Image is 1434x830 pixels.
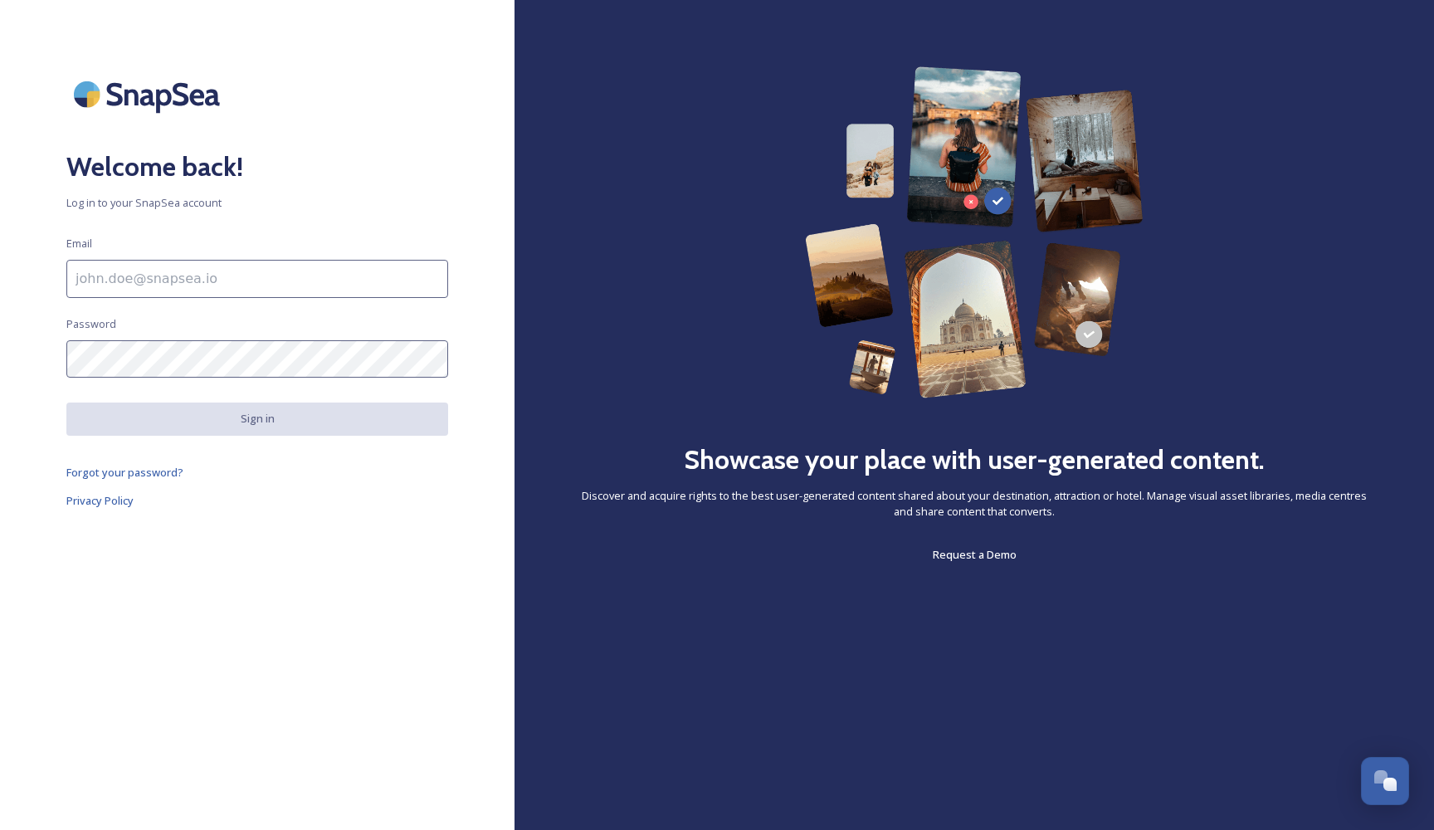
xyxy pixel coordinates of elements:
[933,544,1017,564] a: Request a Demo
[66,491,448,510] a: Privacy Policy
[66,66,232,122] img: SnapSea Logo
[66,195,448,211] span: Log in to your SnapSea account
[933,547,1017,562] span: Request a Demo
[1361,757,1409,805] button: Open Chat
[805,66,1144,398] img: 63b42ca75bacad526042e722_Group%20154-p-800.png
[66,260,448,298] input: john.doe@snapsea.io
[66,147,448,187] h2: Welcome back!
[66,462,448,482] a: Forgot your password?
[66,465,183,480] span: Forgot your password?
[581,488,1368,520] span: Discover and acquire rights to the best user-generated content shared about your destination, att...
[66,493,134,508] span: Privacy Policy
[684,440,1265,480] h2: Showcase your place with user-generated content.
[66,236,92,251] span: Email
[66,403,448,435] button: Sign in
[66,316,116,332] span: Password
